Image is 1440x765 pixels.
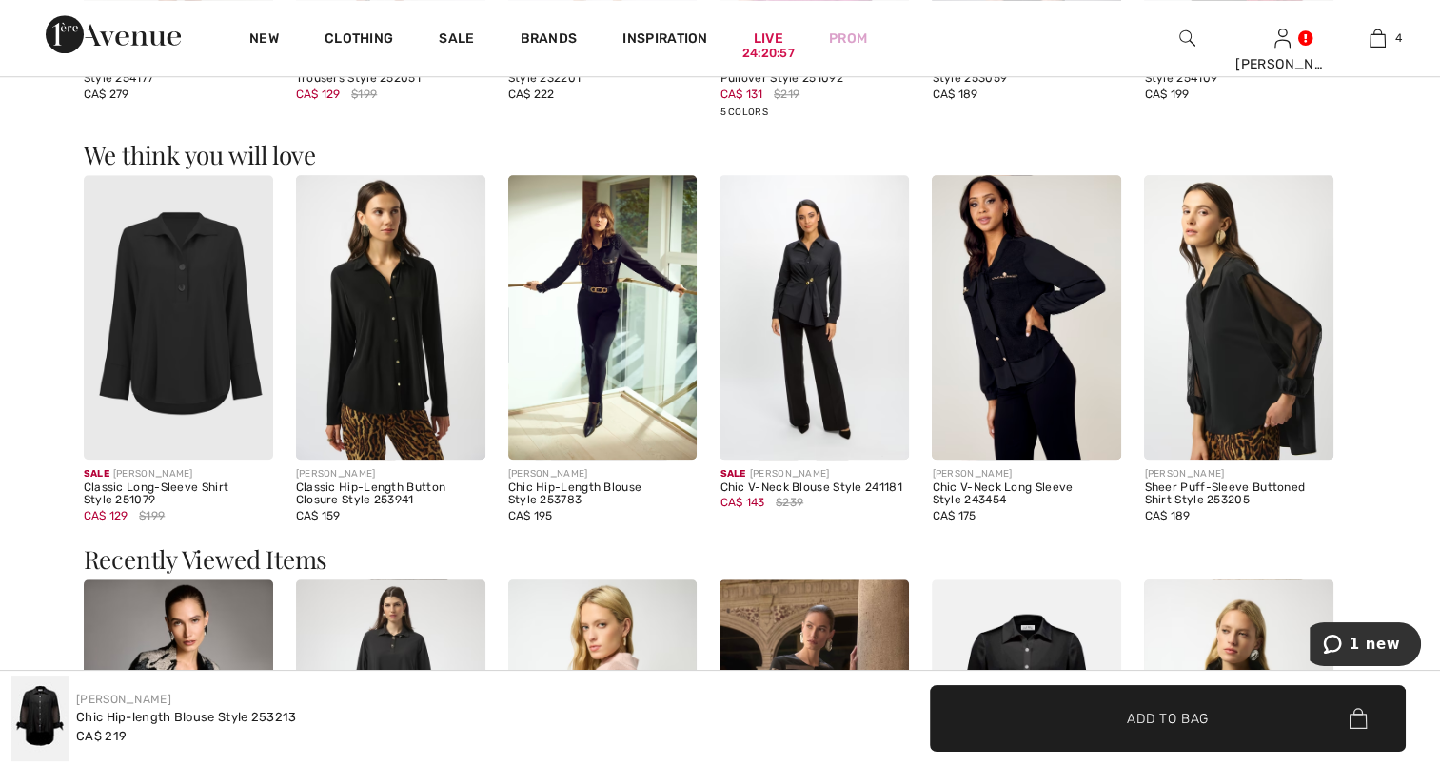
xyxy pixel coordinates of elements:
img: Chic Hip-Length Blouse Style 253213 [11,676,69,761]
span: CA$ 131 [720,88,762,101]
span: CA$ 195 [508,509,553,522]
div: [PERSON_NAME] [84,467,273,481]
img: Classic Long-Sleeve Shirt Style 251079 [84,175,273,459]
a: [PERSON_NAME] [76,693,171,706]
span: Sale [84,468,109,480]
div: [PERSON_NAME] [1235,54,1329,74]
a: Clothing [325,30,393,50]
iframe: Opens a widget where you can chat to one of our agents [1310,622,1421,670]
button: Add to Bag [930,685,1406,752]
img: Classic Hip-Length Button Closure Style 253941 [296,175,485,459]
a: Live24:20:57 [754,29,783,49]
span: 5 Colors [720,107,767,118]
div: Classic Long-Sleeve Shirt Style 251079 [84,481,273,508]
span: CA$ 189 [932,88,977,101]
a: 4 [1331,27,1424,49]
img: Chic V-Neck Blouse Style 241181 [720,175,909,459]
div: Chic Hip-Length Blouse Style 253783 [508,481,698,508]
div: [PERSON_NAME] [932,467,1121,481]
div: Classic Hip-Length Button Closure Style 253941 [296,481,485,508]
h3: We think you will love [84,143,1357,167]
span: CA$ 222 [508,88,555,101]
span: CA$ 129 [296,88,341,101]
div: [PERSON_NAME] [508,467,698,481]
span: CA$ 219 [76,729,127,743]
a: Sign In [1274,29,1291,47]
div: Sheer Puff-Sleeve Buttoned Shirt Style 253205 [1144,481,1333,508]
span: CA$ 199 [1144,88,1189,101]
span: CA$ 175 [932,509,976,522]
img: Chic V-Neck Long Sleeve Style 243454 [932,175,1121,459]
a: Brands [521,30,578,50]
h3: Recently Viewed Items [84,547,1357,572]
span: Inspiration [622,30,707,50]
a: New [249,30,279,50]
span: CA$ 159 [296,509,341,522]
span: $239 [776,494,803,511]
img: My Bag [1370,27,1386,49]
span: Add to Bag [1127,708,1209,728]
div: [PERSON_NAME] [720,467,909,481]
span: 4 [1395,29,1402,47]
img: My Info [1274,27,1291,49]
span: CA$ 143 [720,496,764,509]
span: $219 [774,86,799,103]
div: 24:20:57 [742,45,795,63]
span: $199 [351,86,377,103]
div: [PERSON_NAME] [296,467,485,481]
img: Bag.svg [1349,708,1367,729]
a: Prom [829,29,867,49]
img: Sheer Puff-Sleeve Buttoned Shirt Style 253205 [1144,175,1333,459]
a: Sale [439,30,474,50]
img: 1ère Avenue [46,15,181,53]
div: Chic Hip-length Blouse Style 253213 [76,708,297,727]
span: CA$ 189 [1144,509,1190,522]
img: Chic Hip-Length Blouse Style 253783 [508,175,698,459]
div: [PERSON_NAME] [1144,467,1333,481]
span: CA$ 129 [84,509,128,522]
div: Chic V-Neck Long Sleeve Style 243454 [932,481,1121,508]
span: CA$ 279 [84,88,129,101]
span: Sale [720,468,745,480]
div: Chic V-Neck Blouse Style 241181 [720,481,909,495]
span: $199 [139,507,165,524]
img: search the website [1179,27,1195,49]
